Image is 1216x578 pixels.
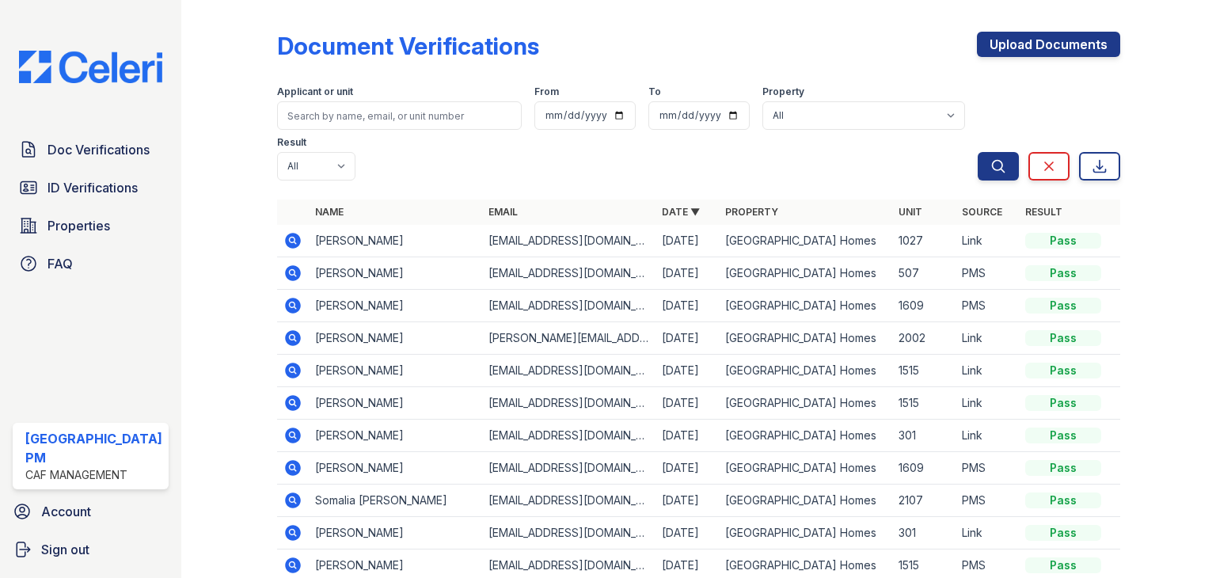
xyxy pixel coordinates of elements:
td: [EMAIL_ADDRESS][DOMAIN_NAME] [482,387,655,420]
span: Account [41,502,91,521]
div: Pass [1025,557,1101,573]
td: Link [956,387,1019,420]
a: Property [725,206,778,218]
td: [GEOGRAPHIC_DATA] Homes [719,387,892,420]
label: Applicant or unit [277,86,353,98]
div: Pass [1025,492,1101,508]
div: Document Verifications [277,32,539,60]
td: [DATE] [655,355,719,387]
a: Upload Documents [977,32,1120,57]
td: [EMAIL_ADDRESS][DOMAIN_NAME] [482,355,655,387]
td: [GEOGRAPHIC_DATA] Homes [719,485,892,517]
td: 301 [892,517,956,549]
td: [PERSON_NAME] [309,387,482,420]
td: [DATE] [655,290,719,322]
td: [GEOGRAPHIC_DATA] Homes [719,257,892,290]
td: [GEOGRAPHIC_DATA] Homes [719,225,892,257]
td: [EMAIL_ADDRESS][DOMAIN_NAME] [482,290,655,322]
a: Unit [899,206,922,218]
td: [DATE] [655,420,719,452]
td: PMS [956,290,1019,322]
input: Search by name, email, or unit number [277,101,522,130]
a: Properties [13,210,169,241]
a: Source [962,206,1002,218]
div: Pass [1025,428,1101,443]
div: Pass [1025,395,1101,411]
div: Pass [1025,265,1101,281]
td: [PERSON_NAME] [309,225,482,257]
a: Email [488,206,518,218]
td: PMS [956,257,1019,290]
td: 507 [892,257,956,290]
td: [GEOGRAPHIC_DATA] Homes [719,420,892,452]
a: Account [6,496,175,527]
td: PMS [956,485,1019,517]
img: CE_Logo_Blue-a8612792a0a2168367f1c8372b55b34899dd931a85d93a1a3d3e32e68fde9ad4.png [6,51,175,83]
span: Doc Verifications [47,140,150,159]
label: Result [277,136,306,149]
div: Pass [1025,363,1101,378]
a: Name [315,206,344,218]
td: Link [956,517,1019,549]
td: [PERSON_NAME] [309,420,482,452]
span: Sign out [41,540,89,559]
td: 301 [892,420,956,452]
span: ID Verifications [47,178,138,197]
div: Pass [1025,233,1101,249]
td: [PERSON_NAME][EMAIL_ADDRESS][DOMAIN_NAME] [482,322,655,355]
td: [EMAIL_ADDRESS][DOMAIN_NAME] [482,225,655,257]
td: [DATE] [655,322,719,355]
td: [PERSON_NAME] [309,452,482,485]
a: Result [1025,206,1062,218]
td: [DATE] [655,452,719,485]
td: Link [956,322,1019,355]
td: [EMAIL_ADDRESS][DOMAIN_NAME] [482,257,655,290]
td: 2107 [892,485,956,517]
td: [DATE] [655,517,719,549]
td: [GEOGRAPHIC_DATA] Homes [719,322,892,355]
td: [GEOGRAPHIC_DATA] Homes [719,452,892,485]
div: Pass [1025,460,1101,476]
td: 1027 [892,225,956,257]
a: Date ▼ [662,206,700,218]
td: [EMAIL_ADDRESS][DOMAIN_NAME] [482,517,655,549]
td: [DATE] [655,485,719,517]
td: [DATE] [655,387,719,420]
td: Somalia [PERSON_NAME] [309,485,482,517]
div: Pass [1025,330,1101,346]
td: [EMAIL_ADDRESS][DOMAIN_NAME] [482,485,655,517]
div: Pass [1025,298,1101,314]
label: To [648,86,661,98]
td: [PERSON_NAME] [309,322,482,355]
span: FAQ [47,254,73,273]
td: 1515 [892,387,956,420]
td: [PERSON_NAME] [309,517,482,549]
span: Properties [47,216,110,235]
label: From [534,86,559,98]
td: 1515 [892,355,956,387]
td: Link [956,225,1019,257]
td: [GEOGRAPHIC_DATA] Homes [719,355,892,387]
td: PMS [956,452,1019,485]
td: [PERSON_NAME] [309,290,482,322]
div: Pass [1025,525,1101,541]
td: Link [956,420,1019,452]
td: [DATE] [655,257,719,290]
td: Link [956,355,1019,387]
a: ID Verifications [13,172,169,203]
td: [EMAIL_ADDRESS][DOMAIN_NAME] [482,452,655,485]
td: [DATE] [655,225,719,257]
a: FAQ [13,248,169,279]
div: [GEOGRAPHIC_DATA] PM [25,429,162,467]
td: 2002 [892,322,956,355]
td: [PERSON_NAME] [309,355,482,387]
td: [PERSON_NAME] [309,257,482,290]
td: [EMAIL_ADDRESS][DOMAIN_NAME] [482,420,655,452]
a: Doc Verifications [13,134,169,165]
td: 1609 [892,290,956,322]
label: Property [762,86,804,98]
td: [GEOGRAPHIC_DATA] Homes [719,517,892,549]
a: Sign out [6,534,175,565]
td: 1609 [892,452,956,485]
